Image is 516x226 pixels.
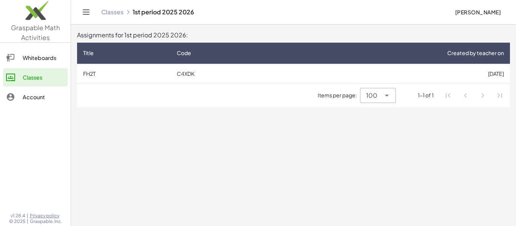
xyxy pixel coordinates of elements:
a: Classes [101,8,124,16]
div: Whiteboards [23,53,65,62]
div: Classes [23,73,65,82]
div: Assignments for 1st period 2025 2026: [77,31,510,40]
div: Account [23,92,65,101]
span: Graspable Math Activities [11,23,60,42]
span: v1.28.4 [11,213,25,219]
span: | [27,218,28,224]
span: © 2025 [9,218,25,224]
button: Toggle navigation [80,6,92,18]
td: C4XDK [171,64,276,83]
td: [DATE] [276,64,510,83]
span: Code [177,49,191,57]
a: Privacy policy [30,213,62,219]
a: Whiteboards [3,49,68,67]
span: 100 [366,91,377,100]
span: Items per page: [318,91,360,99]
a: Account [3,88,68,106]
td: FH2T [77,64,171,83]
a: Classes [3,68,68,86]
span: Title [83,49,94,57]
nav: Pagination Navigation [440,87,508,104]
div: 1-1 of 1 [418,91,434,99]
span: Graspable, Inc. [30,218,62,224]
button: [PERSON_NAME] [449,5,507,19]
span: Created by teacher on [447,49,504,57]
span: | [27,213,28,219]
span: [PERSON_NAME] [455,9,501,15]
